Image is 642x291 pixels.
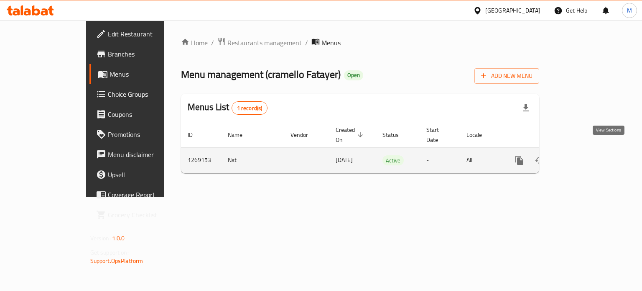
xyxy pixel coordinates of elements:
span: Created On [336,125,366,145]
a: Menu disclaimer [89,144,194,165]
span: Branches [108,49,187,59]
td: 1269153 [181,147,221,173]
span: M [627,6,632,15]
span: Promotions [108,129,187,139]
span: Open [344,72,363,79]
span: Version: [90,233,111,244]
th: Actions [503,122,596,148]
span: Coupons [108,109,187,119]
span: Status [382,130,410,140]
a: Branches [89,44,194,64]
a: Choice Groups [89,84,194,104]
div: Open [344,70,363,80]
span: ID [188,130,204,140]
button: more [510,150,530,170]
span: Choice Groups [108,89,187,99]
td: - [420,147,460,173]
span: Menu management ( cramello Fatayer ) [181,65,341,84]
span: Menu disclaimer [108,149,187,160]
span: Active [382,156,404,165]
a: Restaurants management [217,37,302,48]
span: Restaurants management [227,38,302,48]
a: Coverage Report [89,185,194,205]
table: enhanced table [181,122,596,173]
td: All [460,147,503,173]
a: Menus [89,64,194,84]
a: Upsell [89,165,194,185]
div: Total records count [232,101,268,115]
span: Start Date [426,125,450,145]
a: Grocery Checklist [89,205,194,225]
span: Edit Restaurant [108,29,187,39]
nav: breadcrumb [181,37,539,48]
span: Grocery Checklist [108,210,187,220]
a: Promotions [89,124,194,144]
td: Nat [221,147,284,173]
span: 1.0.0 [112,233,125,244]
span: Locale [466,130,493,140]
li: / [211,38,214,48]
span: Upsell [108,170,187,180]
a: Support.OpsPlatform [90,255,143,266]
button: Add New Menu [474,68,539,84]
span: Menus [110,69,187,79]
div: Export file [516,98,536,118]
div: [GEOGRAPHIC_DATA] [485,6,540,15]
span: Name [228,130,253,140]
span: Get support on: [90,247,129,258]
span: Menus [321,38,341,48]
span: Coverage Report [108,190,187,200]
span: 1 record(s) [232,104,267,112]
span: Add New Menu [481,71,532,81]
li: / [305,38,308,48]
span: Vendor [290,130,319,140]
span: [DATE] [336,155,353,165]
a: Coupons [89,104,194,124]
h2: Menus List [188,101,267,115]
a: Edit Restaurant [89,24,194,44]
a: Home [181,38,208,48]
